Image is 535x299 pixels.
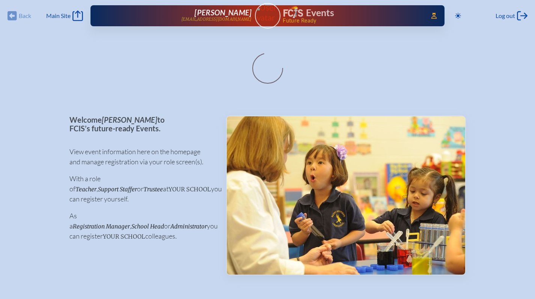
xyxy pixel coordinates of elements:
img: Events [227,116,465,275]
p: As a , or you can register colleagues. [69,211,214,241]
span: Administrator [170,223,207,230]
p: With a role of , or at you can register yourself. [69,174,214,204]
div: FCIS Events — Future ready [283,6,421,23]
span: your school [169,186,211,193]
span: School Head [131,223,164,230]
span: Support Staffer [98,186,137,193]
a: User Avatar [255,3,280,29]
span: Teacher [75,186,96,193]
p: View event information here on the homepage and manage registration via your role screen(s). [69,147,214,167]
span: your school [103,233,145,240]
span: [PERSON_NAME] [102,115,157,124]
span: Main Site [46,12,71,20]
p: Welcome to FCIS’s future-ready Events. [69,116,214,132]
span: Trustee [143,186,163,193]
a: [PERSON_NAME][EMAIL_ADDRESS][DOMAIN_NAME] [115,8,252,23]
span: Future Ready [283,18,420,23]
span: Registration Manager [73,223,130,230]
span: [PERSON_NAME] [194,8,252,17]
a: Main Site [46,11,83,21]
p: [EMAIL_ADDRESS][DOMAIN_NAME] [181,17,252,22]
img: User Avatar [252,3,283,23]
span: Log out [496,12,515,20]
